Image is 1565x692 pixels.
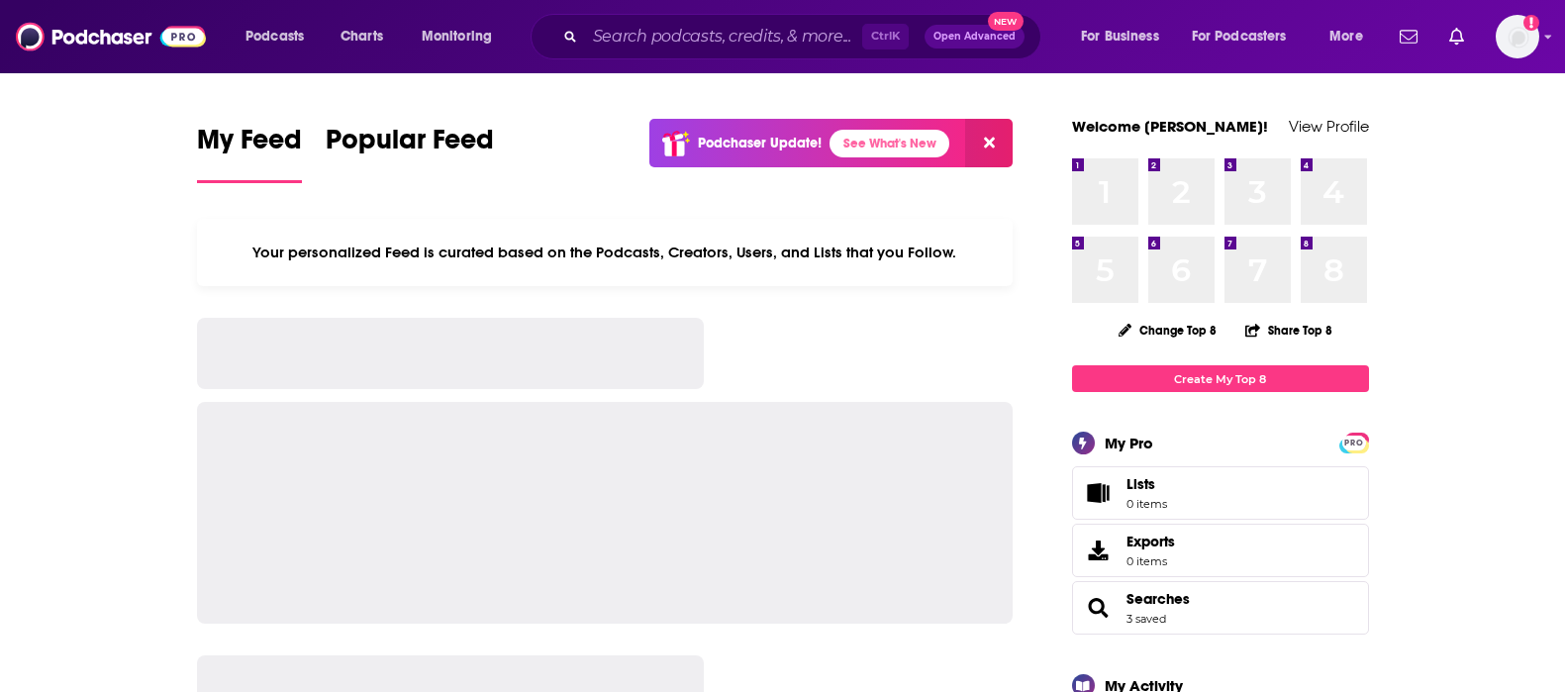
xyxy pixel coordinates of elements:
a: Searches [1126,590,1190,608]
span: PRO [1342,436,1366,450]
span: My Feed [197,123,302,168]
a: Charts [328,21,395,52]
button: open menu [1067,21,1184,52]
svg: Add a profile image [1523,15,1539,31]
a: Create My Top 8 [1072,365,1369,392]
span: 0 items [1126,554,1175,568]
span: Exports [1126,533,1175,550]
a: Lists [1072,466,1369,520]
button: open menu [1316,21,1388,52]
button: Share Top 8 [1244,311,1333,349]
img: Podchaser - Follow, Share and Rate Podcasts [16,18,206,55]
span: Lists [1126,475,1167,493]
div: My Pro [1105,434,1153,452]
div: Your personalized Feed is curated based on the Podcasts, Creators, Users, and Lists that you Follow. [197,219,1014,286]
span: Searches [1072,581,1369,635]
button: open menu [232,21,330,52]
span: For Podcasters [1192,23,1287,50]
a: PRO [1342,435,1366,449]
span: For Business [1081,23,1159,50]
a: See What's New [830,130,949,157]
a: Show notifications dropdown [1441,20,1472,53]
a: My Feed [197,123,302,183]
span: Monitoring [422,23,492,50]
span: New [988,12,1024,31]
button: open menu [1179,21,1316,52]
button: open menu [408,21,518,52]
button: Show profile menu [1496,15,1539,58]
a: Exports [1072,524,1369,577]
span: Open Advanced [933,32,1016,42]
img: User Profile [1496,15,1539,58]
span: Ctrl K [862,24,909,49]
span: Logged in as nicole.koremenos [1496,15,1539,58]
div: Search podcasts, credits, & more... [549,14,1060,59]
span: Popular Feed [326,123,494,168]
input: Search podcasts, credits, & more... [585,21,862,52]
a: Welcome [PERSON_NAME]! [1072,117,1268,136]
button: Open AdvancedNew [925,25,1025,49]
a: Show notifications dropdown [1392,20,1425,53]
span: Lists [1126,475,1155,493]
span: More [1329,23,1363,50]
a: Popular Feed [326,123,494,183]
a: View Profile [1289,117,1369,136]
a: Searches [1079,594,1119,622]
button: Change Top 8 [1107,318,1229,343]
span: Lists [1079,479,1119,507]
p: Podchaser Update! [698,135,822,151]
span: 0 items [1126,497,1167,511]
a: 3 saved [1126,612,1166,626]
span: Podcasts [245,23,304,50]
span: Charts [341,23,383,50]
span: Exports [1079,537,1119,564]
